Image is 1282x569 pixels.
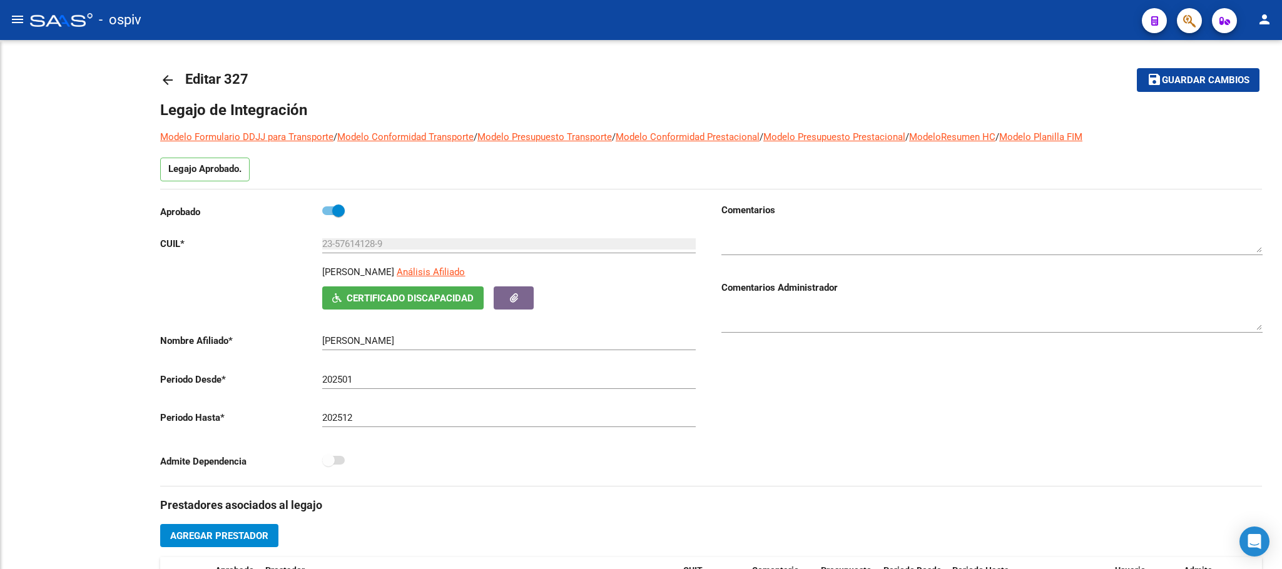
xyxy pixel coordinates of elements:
p: Periodo Hasta [160,411,322,425]
p: Legajo Aprobado. [160,158,250,181]
a: ModeloResumen HC [909,131,995,143]
span: - ospiv [99,6,141,34]
p: Nombre Afiliado [160,334,322,348]
span: Editar 327 [185,71,248,87]
span: Agregar Prestador [170,530,268,541]
mat-icon: save [1147,72,1162,87]
a: Modelo Presupuesto Prestacional [763,131,905,143]
h1: Legajo de Integración [160,100,1262,120]
mat-icon: person [1257,12,1272,27]
p: [PERSON_NAME] [322,265,394,279]
mat-icon: menu [10,12,25,27]
div: Open Intercom Messenger [1239,526,1269,556]
mat-icon: arrow_back [160,73,175,88]
button: Certificado Discapacidad [322,286,484,310]
a: Modelo Conformidad Transporte [337,131,474,143]
p: Aprobado [160,205,322,219]
p: Admite Dependencia [160,455,322,468]
a: Modelo Formulario DDJJ para Transporte [160,131,333,143]
a: Modelo Conformidad Prestacional [616,131,760,143]
a: Modelo Planilla FIM [999,131,1082,143]
h3: Comentarios Administrador [721,281,1263,295]
p: Periodo Desde [160,373,322,386]
a: Modelo Presupuesto Transporte [477,131,612,143]
p: CUIL [160,237,322,251]
span: Certificado Discapacidad [347,293,474,304]
span: Guardar cambios [1162,75,1249,86]
button: Agregar Prestador [160,524,278,547]
span: Análisis Afiliado [397,266,465,278]
h3: Prestadores asociados al legajo [160,496,1262,514]
button: Guardar cambios [1137,68,1259,91]
h3: Comentarios [721,203,1263,217]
